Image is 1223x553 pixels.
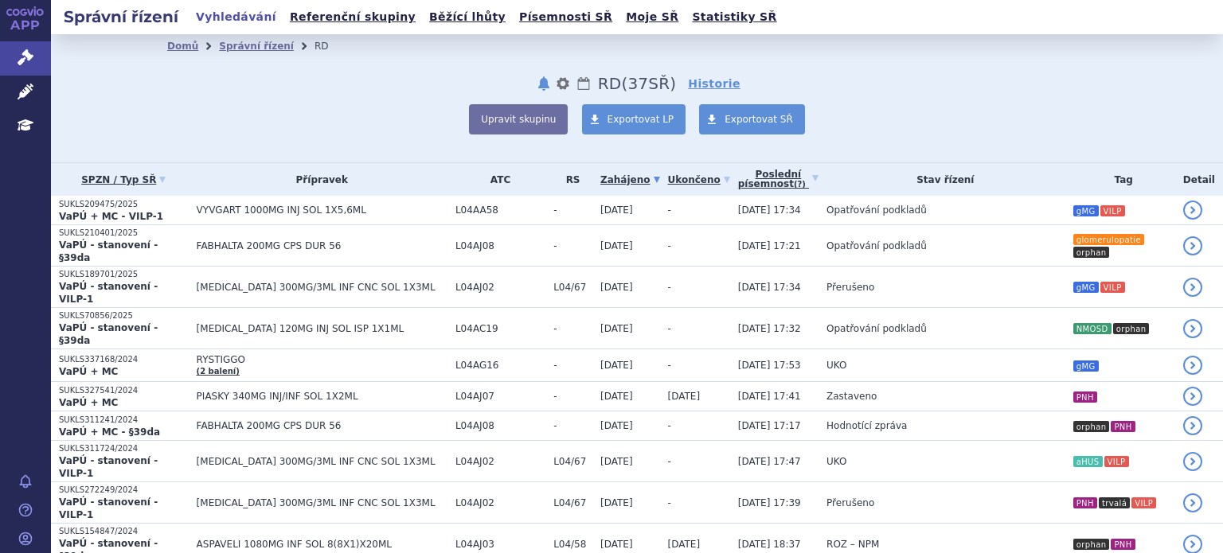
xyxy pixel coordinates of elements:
[59,385,189,396] p: SUKLS327541/2024
[1073,539,1110,550] i: orphan
[59,322,158,346] strong: VaPÚ - stanovení - §39da
[536,74,552,93] button: notifikace
[1183,319,1202,338] a: detail
[553,497,592,508] span: L04/67
[455,240,545,251] span: L04AJ08
[1183,356,1202,375] a: detail
[197,456,447,467] span: [MEDICAL_DATA] 300MG/3ML INF CNC SOL 1X3ML
[455,497,545,508] span: L04AJ02
[826,539,879,550] span: ROZ – NPM
[668,323,671,334] span: -
[1104,456,1129,467] i: VILP
[1131,497,1156,508] i: VILP
[553,282,592,293] span: L04/67
[555,74,571,93] button: nastavení
[59,497,158,520] strong: VaPÚ - stanovení - VILP-1
[59,426,160,438] strong: VaPÚ + MC - §39da
[197,354,447,365] span: RYSTIGGO
[600,169,659,191] a: Zahájeno
[668,240,671,251] span: -
[738,323,801,334] span: [DATE] 17:32
[826,323,927,334] span: Opatřování podkladů
[1100,205,1125,216] i: VILP
[738,539,801,550] span: [DATE] 18:37
[794,180,806,189] abbr: (?)
[738,391,801,402] span: [DATE] 17:41
[699,104,805,134] a: Exportovat SŘ
[1183,201,1202,220] a: detail
[1113,323,1150,334] i: orphan
[553,420,592,431] span: -
[826,240,927,251] span: Opatřování podkladů
[668,539,701,550] span: [DATE]
[668,282,671,293] span: -
[455,420,545,431] span: L04AJ08
[600,420,633,431] span: [DATE]
[1183,236,1202,255] a: detail
[600,204,633,216] span: [DATE]
[1183,387,1202,406] a: detail
[59,485,189,496] p: SUKLS272249/2024
[826,420,907,431] span: Hodnotící zpráva
[447,163,545,196] th: ATC
[455,360,545,371] span: L04AG16
[197,323,447,334] span: [MEDICAL_DATA] 120MG INJ SOL ISP 1X1ML
[668,456,671,467] span: -
[600,240,633,251] span: [DATE]
[553,204,592,216] span: -
[59,169,189,191] a: SPZN / Typ SŘ
[668,391,701,402] span: [DATE]
[826,497,874,508] span: Přerušeno
[51,6,191,28] h2: Správní řízení
[285,6,420,28] a: Referenční skupiny
[819,163,1065,196] th: Stav řízení
[545,163,592,196] th: RS
[668,204,671,216] span: -
[1111,539,1135,550] i: PNH
[600,456,633,467] span: [DATE]
[826,456,846,467] span: UKO
[1073,456,1103,467] i: aHUS
[600,391,633,402] span: [DATE]
[1111,421,1135,432] i: PNH
[1099,497,1130,508] i: trvalá
[191,6,281,28] a: Vyhledávání
[455,323,545,334] span: L04AC19
[1073,247,1110,258] i: orphan
[621,6,683,28] a: Moje SŘ
[59,281,158,305] strong: VaPÚ - stanovení - VILP-1
[668,169,730,191] a: Ukončeno
[455,539,545,550] span: L04AJ03
[1073,421,1110,432] i: orphan
[455,456,545,467] span: L04AJ02
[455,391,545,402] span: L04AJ07
[627,74,648,93] span: 37
[219,41,294,52] a: Správní řízení
[600,360,633,371] span: [DATE]
[738,240,801,251] span: [DATE] 17:21
[553,240,592,251] span: -
[1073,234,1144,245] i: glomerulopatie
[197,204,447,216] span: VYVGART 1000MG INJ SOL 1X5,6ML
[1183,452,1202,471] a: detail
[668,420,671,431] span: -
[738,204,801,216] span: [DATE] 17:34
[59,443,189,454] p: SUKLS311724/2024
[668,497,671,508] span: -
[738,420,801,431] span: [DATE] 17:17
[1073,323,1112,334] i: NMOSD
[725,114,793,125] span: Exportovat SŘ
[59,228,189,239] p: SUKLS210401/2025
[59,199,189,210] p: SUKLS209475/2025
[738,497,801,508] span: [DATE] 17:39
[59,397,118,408] strong: VaPÚ + MC
[455,282,545,293] span: L04AJ02
[600,497,633,508] span: [DATE]
[1100,282,1125,293] i: VILP
[197,367,240,376] a: (2 balení)
[738,360,801,371] span: [DATE] 17:53
[59,211,163,222] strong: VaPÚ + MC - VILP-1
[553,360,592,371] span: -
[668,360,671,371] span: -
[600,323,633,334] span: [DATE]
